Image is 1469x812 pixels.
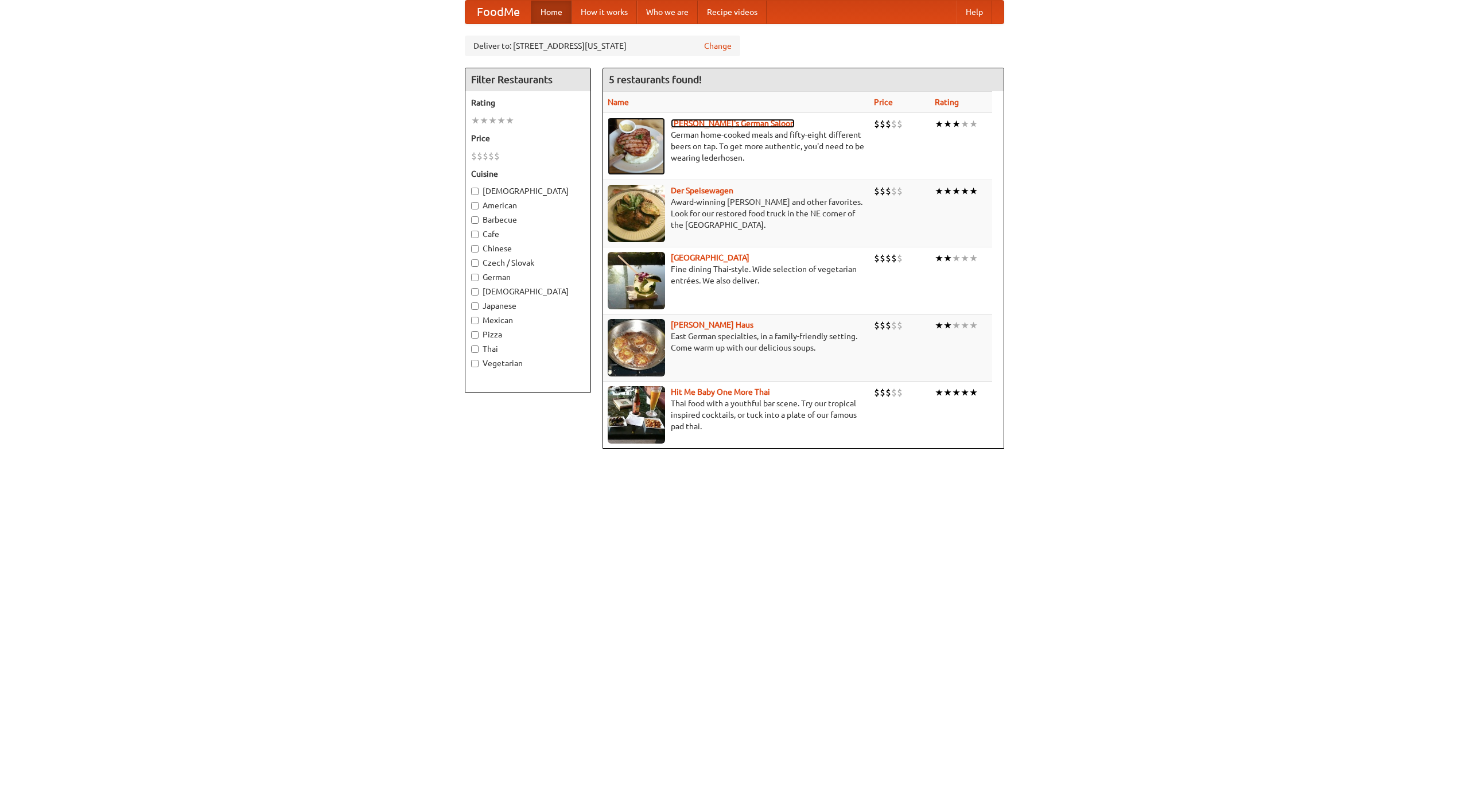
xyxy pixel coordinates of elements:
label: Barbecue [471,214,585,226]
input: Czech / Slovak [471,259,479,267]
li: $ [880,252,885,265]
input: Pizza [471,331,479,339]
li: $ [891,319,897,332]
a: Rating [935,98,959,107]
li: $ [488,150,494,162]
img: kohlhaus.jpg [608,319,665,376]
li: ★ [961,118,969,130]
li: ★ [952,252,961,265]
input: Chinese [471,245,479,252]
li: ★ [952,118,961,130]
input: Cafe [471,231,479,238]
img: satay.jpg [608,252,665,309]
li: ★ [952,386,961,399]
p: East German specialties, in a family-friendly setting. Come warm up with our delicious soups. [608,331,865,353]
label: Pizza [471,329,585,340]
li: $ [897,185,903,197]
label: Cafe [471,228,585,240]
label: Czech / Slovak [471,257,585,269]
li: $ [891,118,897,130]
a: How it works [572,1,637,24]
input: [DEMOGRAPHIC_DATA] [471,188,479,195]
img: speisewagen.jpg [608,185,665,242]
li: ★ [961,386,969,399]
ng-pluralize: 5 restaurants found! [609,74,702,85]
li: $ [897,319,903,332]
a: Who we are [637,1,698,24]
li: $ [885,118,891,130]
li: ★ [969,319,978,332]
label: Vegetarian [471,358,585,369]
a: Home [531,1,572,24]
li: $ [897,386,903,399]
li: ★ [961,185,969,197]
li: $ [891,252,897,265]
a: [GEOGRAPHIC_DATA] [671,253,749,262]
input: Mexican [471,317,479,324]
li: ★ [943,386,952,399]
li: $ [874,185,880,197]
input: Thai [471,345,479,353]
label: Japanese [471,300,585,312]
li: ★ [480,114,488,127]
li: ★ [943,319,952,332]
a: Recipe videos [698,1,767,24]
label: [DEMOGRAPHIC_DATA] [471,185,585,197]
li: ★ [506,114,514,127]
li: $ [874,252,880,265]
li: ★ [935,252,943,265]
li: $ [874,386,880,399]
li: $ [483,150,488,162]
li: $ [874,319,880,332]
a: Hit Me Baby One More Thai [671,387,770,397]
p: Thai food with a youthful bar scene. Try our tropical inspired cocktails, or tuck into a plate of... [608,398,865,432]
li: $ [885,386,891,399]
li: $ [891,386,897,399]
li: $ [880,319,885,332]
a: [PERSON_NAME] Haus [671,320,753,329]
h5: Rating [471,97,585,108]
li: ★ [969,185,978,197]
li: ★ [952,319,961,332]
label: [DEMOGRAPHIC_DATA] [471,286,585,297]
li: ★ [961,319,969,332]
input: [DEMOGRAPHIC_DATA] [471,288,479,296]
h5: Cuisine [471,168,585,180]
li: $ [885,319,891,332]
a: Name [608,98,629,107]
li: $ [897,252,903,265]
a: [PERSON_NAME]'s German Saloon [671,119,795,128]
li: $ [880,185,885,197]
div: Deliver to: [STREET_ADDRESS][US_STATE] [465,36,740,56]
li: $ [885,185,891,197]
li: $ [880,118,885,130]
img: babythai.jpg [608,386,665,444]
li: $ [897,118,903,130]
img: esthers.jpg [608,118,665,175]
li: $ [880,386,885,399]
li: ★ [471,114,480,127]
li: ★ [969,118,978,130]
input: Barbecue [471,216,479,224]
h4: Filter Restaurants [465,68,590,91]
a: Der Speisewagen [671,186,733,195]
li: ★ [943,118,952,130]
li: $ [891,185,897,197]
a: Price [874,98,893,107]
input: Japanese [471,302,479,310]
li: ★ [969,386,978,399]
input: Vegetarian [471,360,479,367]
label: German [471,271,585,283]
input: German [471,274,479,281]
li: $ [471,150,477,162]
label: Chinese [471,243,585,254]
li: ★ [961,252,969,265]
li: ★ [935,185,943,197]
a: Change [704,40,732,52]
p: Fine dining Thai-style. Wide selection of vegetarian entrées. We also deliver. [608,263,865,286]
